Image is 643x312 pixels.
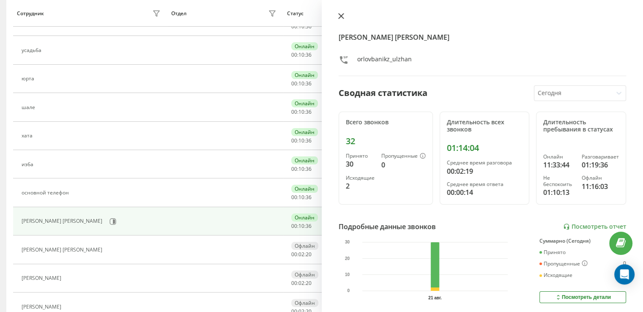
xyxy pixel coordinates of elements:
[22,133,35,139] div: хата
[291,166,312,172] div: : :
[22,190,71,196] div: основной телефон
[291,279,297,287] span: 00
[345,272,350,277] text: 10
[357,55,412,67] div: orlovbanikz_ulzhan
[346,159,375,169] div: 30
[291,194,297,201] span: 00
[582,181,619,192] div: 11:16:03
[17,11,44,16] div: Сотрудник
[22,104,37,110] div: шале
[582,154,619,160] div: Разговаривает
[291,71,318,79] div: Онлайн
[539,291,626,303] button: Посмотреть детали
[291,108,297,115] span: 00
[539,272,572,278] div: Исходящие
[346,136,426,146] div: 32
[447,119,523,133] div: Длительность всех звонков
[447,187,523,197] div: 00:00:14
[543,160,575,170] div: 11:33:44
[291,42,318,50] div: Онлайн
[306,137,312,144] span: 36
[291,138,312,144] div: : :
[346,153,375,159] div: Принято
[306,80,312,87] span: 36
[620,249,626,255] div: 30
[291,137,297,144] span: 00
[447,143,523,153] div: 01:14:04
[447,160,523,166] div: Среднее время разговора
[306,51,312,58] span: 36
[563,223,626,230] a: Посмотреть отчет
[298,108,304,115] span: 10
[582,175,619,181] div: Офлайн
[291,52,312,58] div: : :
[298,51,304,58] span: 10
[298,222,304,230] span: 10
[345,240,350,244] text: 30
[291,109,312,115] div: : :
[346,181,375,191] div: 2
[291,51,297,58] span: 00
[22,161,36,167] div: изба
[306,279,312,287] span: 20
[291,165,297,172] span: 00
[306,165,312,172] span: 36
[614,264,635,285] div: Open Intercom Messenger
[543,175,575,187] div: Не беспокоить
[346,175,375,181] div: Исходящие
[543,119,619,133] div: Длительность пребывания в статусах
[381,153,426,160] div: Пропущенные
[291,213,318,222] div: Онлайн
[543,187,575,197] div: 01:10:13
[22,47,44,53] div: усадьба
[287,11,304,16] div: Статус
[447,166,523,176] div: 00:02:19
[291,280,312,286] div: : :
[298,165,304,172] span: 10
[291,299,318,307] div: Офлайн
[298,137,304,144] span: 10
[623,260,626,267] div: 0
[346,119,426,126] div: Всего звонков
[539,260,588,267] div: Пропущенные
[339,222,436,232] div: Подробные данные звонков
[22,304,63,310] div: [PERSON_NAME]
[291,99,318,107] div: Онлайн
[291,271,318,279] div: Офлайн
[582,160,619,170] div: 01:19:36
[291,223,312,229] div: : :
[381,160,426,170] div: 0
[447,181,523,187] div: Среднее время ответа
[339,32,627,42] h4: [PERSON_NAME] [PERSON_NAME]
[539,249,566,255] div: Принято
[291,80,297,87] span: 00
[22,247,104,253] div: [PERSON_NAME] [PERSON_NAME]
[291,185,318,193] div: Онлайн
[291,24,312,30] div: : :
[543,154,575,160] div: Онлайн
[306,251,312,258] span: 20
[291,81,312,87] div: : :
[171,11,186,16] div: Отдел
[291,156,318,164] div: Онлайн
[291,194,312,200] div: : :
[291,222,297,230] span: 00
[298,251,304,258] span: 02
[428,296,442,300] text: 21 авг.
[22,76,36,82] div: юрта
[22,275,63,281] div: [PERSON_NAME]
[306,222,312,230] span: 36
[298,80,304,87] span: 10
[347,288,350,293] text: 0
[291,242,318,250] div: Офлайн
[555,294,611,301] div: Посмотреть детали
[345,256,350,261] text: 20
[291,251,297,258] span: 00
[306,108,312,115] span: 36
[22,218,104,224] div: [PERSON_NAME] [PERSON_NAME]
[339,87,427,99] div: Сводная статистика
[539,238,626,244] div: Суммарно (Сегодня)
[291,252,312,257] div: : :
[298,279,304,287] span: 02
[298,194,304,201] span: 10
